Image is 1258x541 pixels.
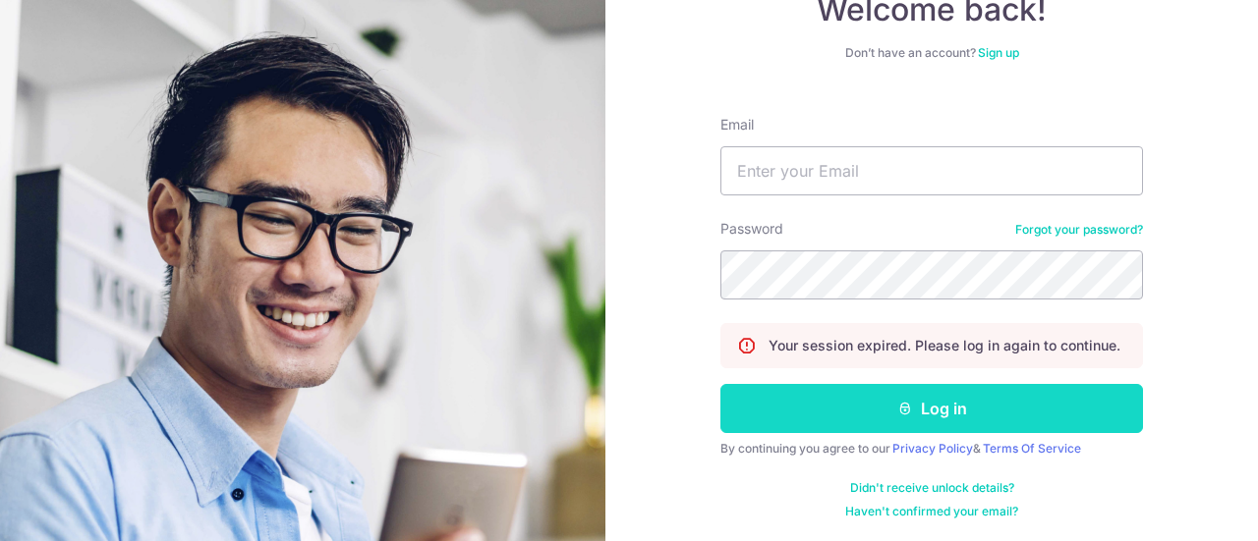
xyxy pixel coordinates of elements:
label: Password [720,219,783,239]
a: Forgot your password? [1015,222,1143,238]
button: Log in [720,384,1143,433]
a: Terms Of Service [983,441,1081,456]
a: Haven't confirmed your email? [845,504,1018,519]
div: By continuing you agree to our & [720,441,1143,457]
p: Your session expired. Please log in again to continue. [769,336,1120,355]
div: Don’t have an account? [720,45,1143,61]
a: Didn't receive unlock details? [850,480,1014,496]
a: Sign up [978,45,1019,60]
a: Privacy Policy [892,441,973,456]
label: Email [720,115,754,135]
input: Enter your Email [720,146,1143,195]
